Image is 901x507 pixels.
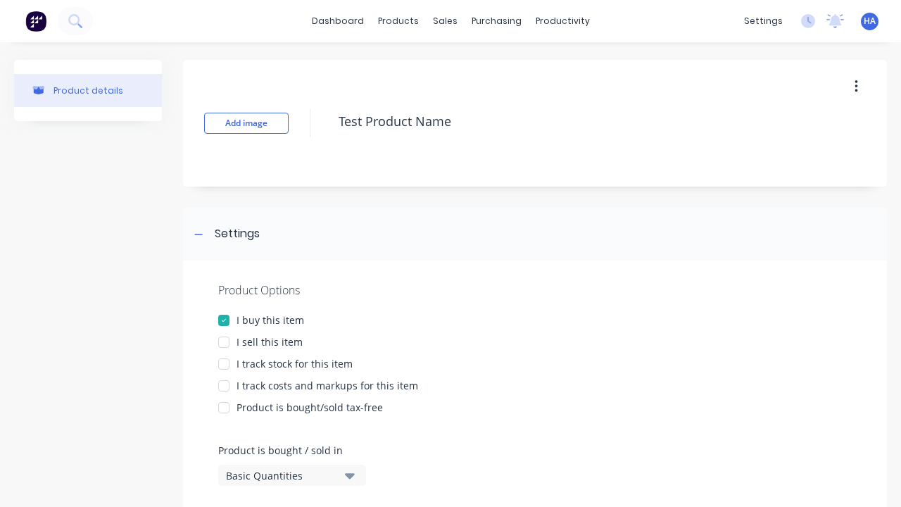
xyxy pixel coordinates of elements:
div: purchasing [465,11,529,32]
div: Settings [215,225,260,243]
div: I sell this item [237,334,303,349]
div: I buy this item [237,313,304,327]
button: Product details [14,74,162,107]
label: Product is bought / sold in [218,443,359,458]
button: Basic Quantities [218,465,366,486]
a: dashboard [305,11,371,32]
div: Basic Quantities [226,468,339,483]
span: HA [864,15,876,27]
div: Product Options [218,282,852,299]
div: settings [737,11,790,32]
div: I track stock for this item [237,356,353,371]
textarea: Test Product Name [332,105,861,138]
div: sales [426,11,465,32]
div: products [371,11,426,32]
img: Factory [25,11,46,32]
div: I track costs and markups for this item [237,378,418,393]
div: Product is bought/sold tax-free [237,400,383,415]
div: Product details [53,85,123,96]
button: Add image [204,113,289,134]
div: productivity [529,11,597,32]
